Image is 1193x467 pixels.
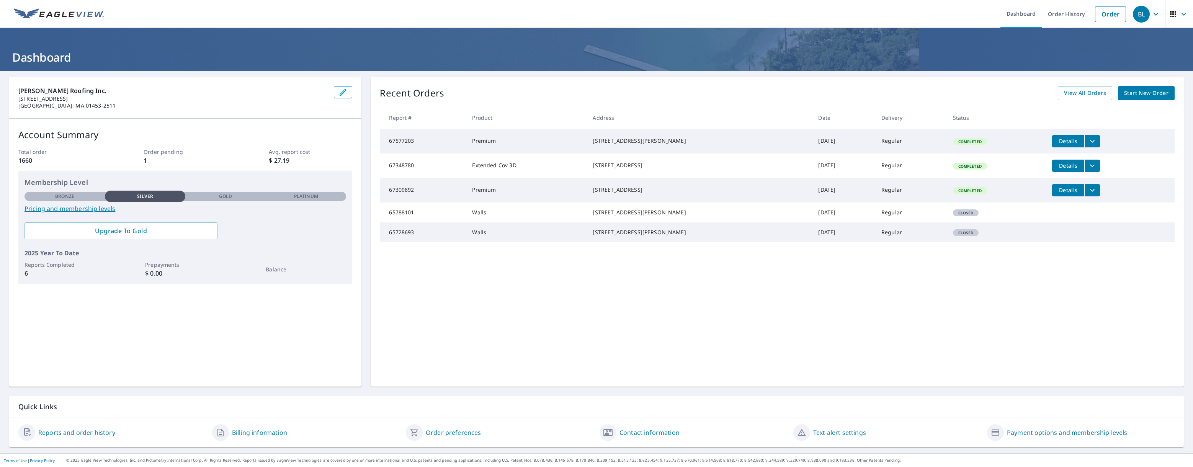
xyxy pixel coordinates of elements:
span: Completed [954,163,986,169]
th: Product [466,106,587,129]
td: [DATE] [812,153,875,178]
div: [STREET_ADDRESS][PERSON_NAME] [593,229,806,236]
td: [DATE] [812,129,875,153]
p: Prepayments [145,261,226,269]
p: Membership Level [25,177,346,188]
p: $ 0.00 [145,269,226,278]
p: [PERSON_NAME] Roofing Inc. [18,86,328,95]
td: 67577203 [380,129,466,153]
span: View All Orders [1064,88,1106,98]
p: 1 [144,156,227,165]
th: Delivery [875,106,947,129]
td: 65788101 [380,202,466,222]
button: filesDropdownBtn-67577203 [1084,135,1100,147]
a: Pricing and membership levels [25,204,346,213]
div: [STREET_ADDRESS] [593,186,806,194]
th: Status [947,106,1046,129]
a: Reports and order history [38,428,115,437]
p: Recent Orders [380,86,444,100]
p: Order pending [144,148,227,156]
p: Account Summary [18,128,352,142]
td: Regular [875,153,947,178]
td: Regular [875,178,947,202]
img: EV Logo [14,8,104,20]
td: 67348780 [380,153,466,178]
p: [STREET_ADDRESS] [18,95,328,102]
span: Upgrade To Gold [31,227,211,235]
td: Walls [466,222,587,242]
a: Billing information [232,428,287,437]
p: Balance [266,265,346,273]
a: Order preferences [426,428,481,437]
th: Date [812,106,875,129]
td: [DATE] [812,178,875,202]
span: Completed [954,139,986,144]
p: Reports Completed [25,261,105,269]
a: Upgrade To Gold [25,222,217,239]
td: Premium [466,178,587,202]
a: Text alert settings [813,428,866,437]
a: Payment options and membership levels [1007,428,1128,437]
span: Details [1057,162,1080,169]
button: filesDropdownBtn-67348780 [1084,160,1100,172]
span: Details [1057,186,1080,194]
td: Premium [466,129,587,153]
div: [STREET_ADDRESS][PERSON_NAME] [593,137,806,145]
span: Completed [954,188,986,193]
td: Regular [875,202,947,222]
th: Report # [380,106,466,129]
p: Bronze [55,193,74,200]
p: Gold [219,193,232,200]
p: Total order [18,148,102,156]
span: Closed [954,210,978,216]
p: Quick Links [18,402,1175,411]
a: Privacy Policy [30,458,55,463]
p: $ 27.19 [269,156,352,165]
a: View All Orders [1058,86,1112,100]
td: [DATE] [812,202,875,222]
div: BL [1133,6,1150,23]
p: 1660 [18,156,102,165]
button: filesDropdownBtn-67309892 [1084,184,1100,196]
td: Regular [875,222,947,242]
p: | [4,458,55,463]
a: Terms of Use [4,458,28,463]
span: Closed [954,230,978,235]
p: Platinum [294,193,318,200]
span: Details [1057,137,1080,145]
td: Extended Cov 3D [466,153,587,178]
a: Contact information [619,428,680,437]
a: Order [1095,6,1126,22]
p: 6 [25,269,105,278]
p: Silver [137,193,153,200]
span: Start New Order [1124,88,1168,98]
div: [STREET_ADDRESS] [593,162,806,169]
h1: Dashboard [9,49,1184,65]
th: Address [587,106,812,129]
p: [GEOGRAPHIC_DATA], MA 01453-2511 [18,102,328,109]
a: Start New Order [1118,86,1175,100]
p: Avg. report cost [269,148,352,156]
div: [STREET_ADDRESS][PERSON_NAME] [593,209,806,216]
p: 2025 Year To Date [25,248,346,258]
td: [DATE] [812,222,875,242]
button: detailsBtn-67577203 [1052,135,1084,147]
button: detailsBtn-67309892 [1052,184,1084,196]
td: Walls [466,202,587,222]
td: 67309892 [380,178,466,202]
td: Regular [875,129,947,153]
p: © 2025 Eagle View Technologies, Inc. and Pictometry International Corp. All Rights Reserved. Repo... [66,457,1189,463]
button: detailsBtn-67348780 [1052,160,1084,172]
td: 65728693 [380,222,466,242]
